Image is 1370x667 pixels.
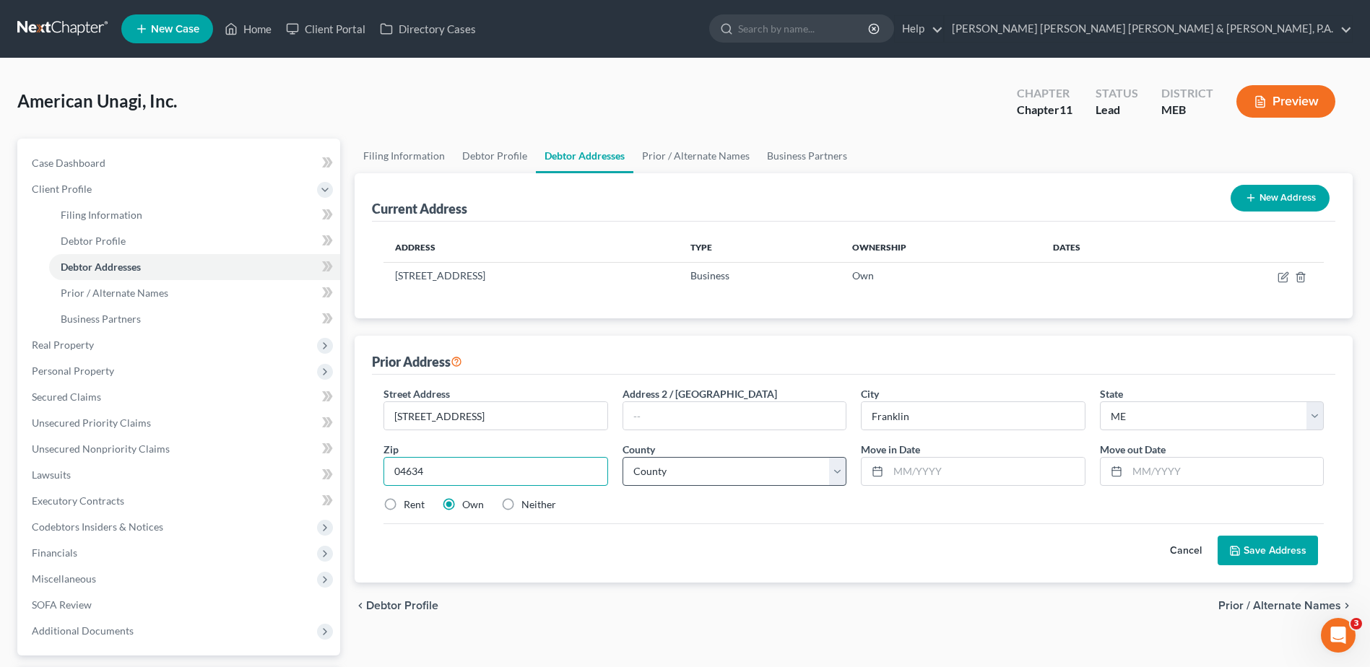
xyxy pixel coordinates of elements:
a: Debtor Addresses [536,139,633,173]
button: New Address [1231,185,1330,212]
th: Dates [1041,233,1173,262]
span: Miscellaneous [32,572,96,585]
a: Case Dashboard [20,150,340,176]
span: County [623,443,655,455]
a: Client Portal [279,16,373,42]
span: Client Profile [32,183,92,195]
a: Prior / Alternate Names [633,139,758,173]
a: Filing Information [355,139,454,173]
i: chevron_right [1341,600,1353,611]
span: Street Address [383,388,450,400]
span: Prior / Alternate Names [1218,600,1341,611]
span: Move out Date [1100,443,1166,455]
span: American Unagi, Inc. [17,90,177,111]
span: City [861,388,879,400]
span: Secured Claims [32,391,101,403]
span: Zip [383,443,399,455]
input: XXXXX [383,457,607,486]
span: Move in Date [861,443,920,455]
div: Chapter [1017,85,1072,102]
td: [STREET_ADDRESS] [383,262,679,289]
div: Lead [1096,102,1138,118]
span: Debtor Profile [61,235,126,247]
input: -- [623,402,846,430]
th: Address [383,233,679,262]
button: Prior / Alternate Names chevron_right [1218,600,1353,611]
a: [PERSON_NAME] [PERSON_NAME] [PERSON_NAME] & [PERSON_NAME], P.A. [945,16,1352,42]
th: Ownership [841,233,1042,262]
a: Business Partners [49,306,340,332]
button: chevron_left Debtor Profile [355,600,438,611]
a: SOFA Review [20,592,340,618]
div: Chapter [1017,102,1072,118]
a: Prior / Alternate Names [49,280,340,306]
input: Enter street address [384,402,607,430]
a: Home [217,16,279,42]
td: Own [841,262,1042,289]
a: Secured Claims [20,384,340,410]
a: Unsecured Priority Claims [20,410,340,436]
a: Lawsuits [20,462,340,488]
span: SOFA Review [32,598,92,611]
a: Business Partners [758,139,856,173]
label: Address 2 / [GEOGRAPHIC_DATA] [623,386,777,401]
div: Current Address [372,200,467,217]
button: Save Address [1218,536,1318,566]
span: Codebtors Insiders & Notices [32,520,163,533]
a: Debtor Profile [454,139,536,173]
a: Debtor Profile [49,228,340,254]
span: New Case [151,24,199,35]
i: chevron_left [355,600,366,611]
label: Own [462,497,484,512]
button: Preview [1236,85,1335,118]
input: Search by name... [738,15,870,42]
span: Case Dashboard [32,157,105,169]
span: Executory Contracts [32,494,124,507]
span: Unsecured Nonpriority Claims [32,443,170,455]
span: Business Partners [61,313,141,325]
span: State [1100,388,1123,400]
label: Neither [521,497,556,512]
td: Business [679,262,841,289]
iframe: Intercom live chat [1321,618,1356,653]
span: Real Property [32,339,94,351]
input: MM/YYYY [888,458,1084,485]
button: Cancel [1154,536,1218,565]
span: Unsecured Priority Claims [32,417,151,429]
span: Financials [32,546,77,559]
a: Debtor Addresses [49,254,340,280]
span: Additional Documents [32,624,134,637]
span: 3 [1351,618,1362,629]
div: MEB [1161,102,1213,118]
span: Filing Information [61,209,142,221]
span: Personal Property [32,365,114,377]
th: Type [679,233,841,262]
a: Filing Information [49,202,340,228]
span: Prior / Alternate Names [61,287,168,299]
span: Lawsuits [32,468,71,481]
span: Debtor Addresses [61,261,141,273]
div: District [1161,85,1213,102]
div: Status [1096,85,1138,102]
div: Prior Address [372,353,462,370]
input: MM/YYYY [1127,458,1323,485]
a: Help [895,16,943,42]
label: Rent [404,497,425,512]
span: 11 [1059,103,1072,116]
a: Unsecured Nonpriority Claims [20,436,340,462]
span: Debtor Profile [366,600,438,611]
a: Directory Cases [373,16,483,42]
a: Executory Contracts [20,488,340,514]
input: Enter city... [862,402,1084,430]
